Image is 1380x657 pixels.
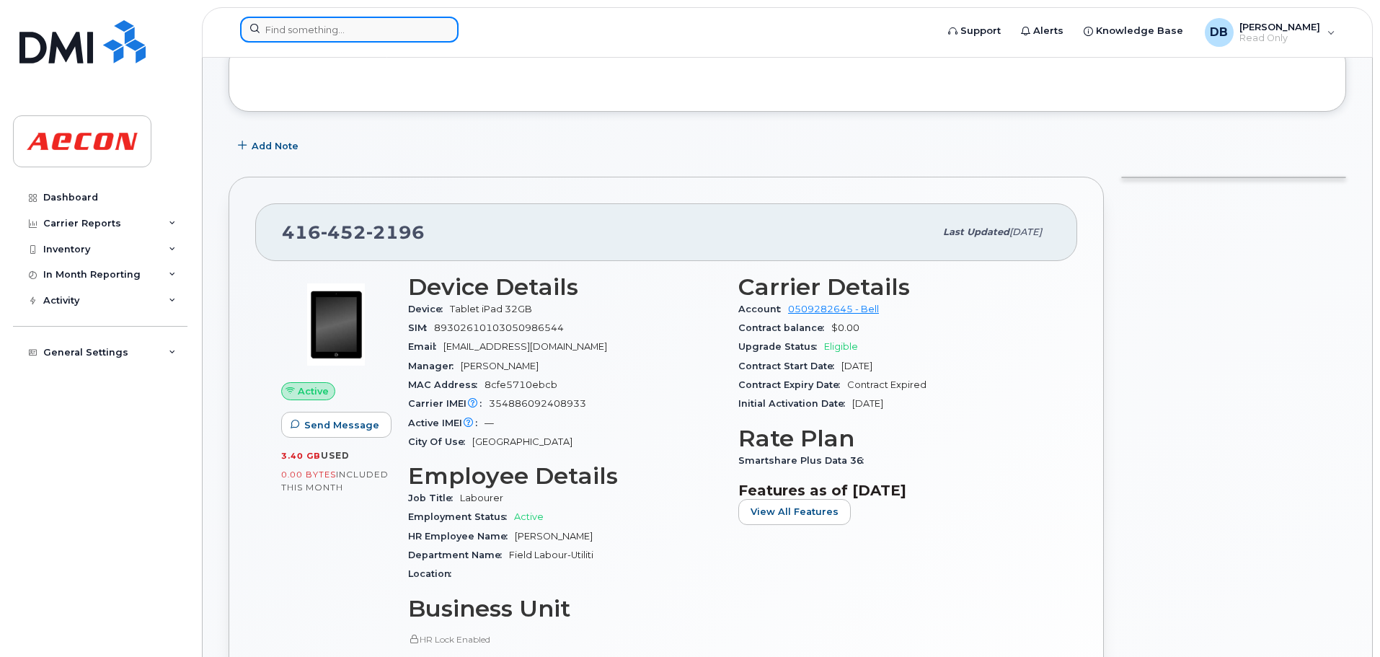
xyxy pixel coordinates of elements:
[514,511,544,522] span: Active
[1195,18,1345,47] div: Dawn Banks
[831,322,859,333] span: $0.00
[509,550,593,560] span: Field Labour-Utiliti
[824,341,858,352] span: Eligible
[515,531,593,542] span: [PERSON_NAME]
[408,463,721,489] h3: Employee Details
[960,24,1001,38] span: Support
[321,450,350,461] span: used
[1239,21,1320,32] span: [PERSON_NAME]
[408,596,721,622] h3: Business Unit
[298,384,329,398] span: Active
[408,633,721,645] p: HR Lock Enabled
[281,469,336,480] span: 0.00 Bytes
[472,436,572,447] span: [GEOGRAPHIC_DATA]
[366,221,425,243] span: 2196
[408,418,485,428] span: Active IMEI
[738,361,841,371] span: Contract Start Date
[281,451,321,461] span: 3.40 GB
[434,322,564,333] span: 89302610103050986544
[408,568,459,579] span: Location
[1210,24,1228,41] span: DB
[229,133,311,159] button: Add Note
[1033,24,1063,38] span: Alerts
[738,455,871,466] span: Smartshare Plus Data 36
[1011,17,1074,45] a: Alerts
[485,418,494,428] span: —
[240,17,459,43] input: Find something...
[281,412,392,438] button: Send Message
[738,499,851,525] button: View All Features
[751,505,839,519] span: View All Features
[738,482,1051,499] h3: Features as of [DATE]
[408,274,721,300] h3: Device Details
[1096,24,1183,38] span: Knowledge Base
[281,469,389,493] span: included this month
[841,361,872,371] span: [DATE]
[408,341,443,352] span: Email
[1239,32,1320,44] span: Read Only
[788,304,879,314] a: 0509282645 - Bell
[847,379,926,390] span: Contract Expired
[252,139,298,153] span: Add Note
[943,226,1009,237] span: Last updated
[738,322,831,333] span: Contract balance
[321,221,366,243] span: 452
[1009,226,1042,237] span: [DATE]
[489,398,586,409] span: 354886092408933
[304,418,379,432] span: Send Message
[738,425,1051,451] h3: Rate Plan
[738,341,824,352] span: Upgrade Status
[408,493,460,503] span: Job Title
[408,550,509,560] span: Department Name
[408,379,485,390] span: MAC Address
[738,304,788,314] span: Account
[408,322,434,333] span: SIM
[738,274,1051,300] h3: Carrier Details
[738,398,852,409] span: Initial Activation Date
[852,398,883,409] span: [DATE]
[938,17,1011,45] a: Support
[450,304,532,314] span: Tablet iPad 32GB
[282,221,425,243] span: 416
[408,398,489,409] span: Carrier IMEI
[408,531,515,542] span: HR Employee Name
[461,361,539,371] span: [PERSON_NAME]
[485,379,557,390] span: 8cfe5710ebcb
[443,341,607,352] span: [EMAIL_ADDRESS][DOMAIN_NAME]
[293,281,379,368] img: image20231002-3703462-fz3vdb.jpeg
[408,511,514,522] span: Employment Status
[408,361,461,371] span: Manager
[460,493,503,503] span: Labourer
[408,436,472,447] span: City Of Use
[738,379,847,390] span: Contract Expiry Date
[1074,17,1193,45] a: Knowledge Base
[408,304,450,314] span: Device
